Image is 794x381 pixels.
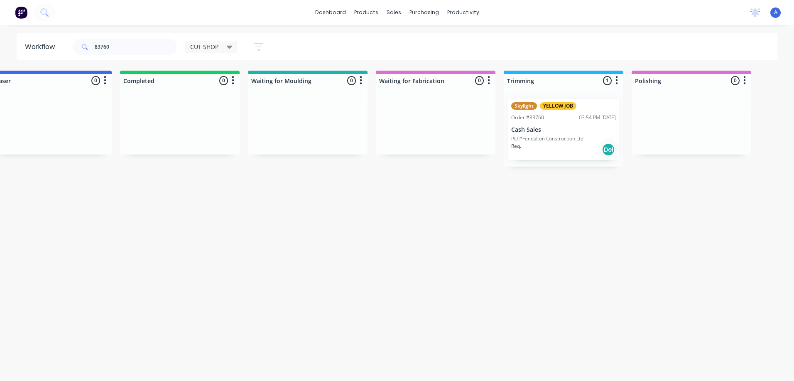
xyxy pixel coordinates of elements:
div: SkylightYELLOW JOBOrder #8376003:54 PM [DATE]Cash SalesPO #Fendalton Construction LtdReq.Del [508,99,619,160]
p: Cash Sales [511,126,616,133]
div: Order #83760 [511,114,544,121]
span: A [774,9,777,16]
span: CUT SHOP [190,42,218,51]
div: products [350,6,382,19]
div: Del [602,143,615,156]
div: 03:54 PM [DATE] [579,114,616,121]
a: dashboard [311,6,350,19]
input: Search for orders... [95,39,177,55]
div: productivity [443,6,483,19]
div: Workflow [25,42,59,52]
p: PO #Fendalton Construction Ltd [511,135,583,143]
div: sales [382,6,405,19]
div: purchasing [405,6,443,19]
div: YELLOW JOB [540,102,576,110]
div: Skylight [511,102,537,110]
img: Factory [15,6,27,19]
p: Req. [511,143,521,150]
